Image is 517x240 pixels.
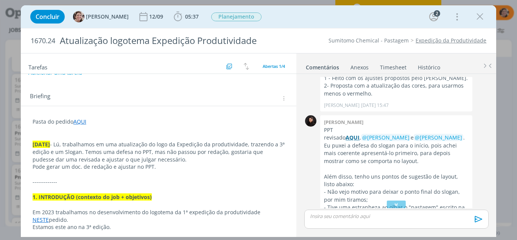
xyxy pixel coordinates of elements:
strong: [DATE] [33,141,50,148]
div: 2 [434,10,440,17]
a: AQUI [73,118,86,125]
p: Estamos este ano na 3ª edição. [33,223,285,231]
span: Abertas 1/4 [263,63,285,69]
div: Atualização logotema Expedição Produtividade [57,31,293,50]
span: Briefing [30,93,50,103]
a: Histórico [417,60,441,71]
button: Concluir [30,10,65,24]
a: Expedição da Produtividade [416,37,486,44]
span: [DATE] 15:47 [361,102,389,109]
span: Tarefas [28,62,47,71]
p: Pasta do pedido [33,118,285,125]
span: 1670.24 [31,37,55,45]
p: ------------- [33,178,285,186]
span: 05:37 [185,13,199,20]
p: Pode gerar um doc. de redação e ajustar no PPT. [33,163,285,171]
p: PPT revisado , e . Eu puxei a defesa do slogan para o início, pois achei mais coerente apresentá-... [324,126,469,165]
button: Planejamento [211,12,262,22]
p: 2- Proposta com a atualização das cores, para usarmos menos o vermelho. [324,82,469,97]
div: 12/09 [149,14,165,19]
span: [PERSON_NAME] [86,14,129,19]
p: Além disso, tenho uns pontos de sugestão de layout, listo abaixo: [324,173,469,188]
p: - Não vejo motivo para deixar o ponto final do slogan, por mim tiramos; [324,188,469,204]
p: Em 2023 trabalhamos no desenvolvimento do logotema da 1ª expedição da produtividade [33,209,285,216]
a: NESTE [33,216,49,223]
b: [PERSON_NAME] [324,119,363,125]
p: 1 - Feito com os ajustes propostos pelo [PERSON_NAME]. [324,74,469,82]
a: Comentários [305,60,339,71]
span: Concluir [36,14,59,20]
button: 2 [428,11,440,23]
img: A [73,11,84,22]
img: L [305,115,316,127]
p: pedido. [33,216,285,224]
div: dialog [21,5,497,237]
div: Anexos [350,64,369,71]
p: [PERSON_NAME] [324,102,360,109]
button: 05:37 [172,11,201,23]
p: - Lú, trabalhamos em uma atualização do logo da Expedição da produtividade, trazendo a 3ª edição ... [33,141,285,163]
a: AQUI [346,134,360,141]
button: A[PERSON_NAME] [73,11,129,22]
span: Planejamento [211,13,262,21]
span: @[PERSON_NAME] [362,134,410,141]
img: arrow-down-up.svg [244,63,249,70]
a: Sumitomo Chemical - Pastagem [329,37,409,44]
span: @[PERSON_NAME] [415,134,462,141]
a: Timesheet [380,60,407,71]
strong: 1. INTRODUÇÃO (contexto do job + objetivos) [33,193,152,201]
